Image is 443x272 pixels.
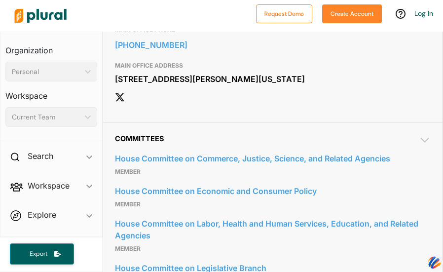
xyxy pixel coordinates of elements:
h3: Organization [5,36,97,58]
h3: MAIN OFFICE ADDRESS [115,60,431,72]
a: House Committee on Labor, Health and Human Services, Education, and Related Agencies [115,216,431,243]
button: Create Account [322,4,382,23]
h3: Workspace [5,81,97,103]
p: Member [115,198,431,210]
h2: Search [28,151,53,161]
button: Request Demo [256,4,312,23]
div: [STREET_ADDRESS][PERSON_NAME][US_STATE] [115,72,431,86]
p: Member [115,166,431,178]
span: Committees [115,134,164,143]
a: Log In [414,9,433,18]
button: Export [10,243,74,265]
span: Export [23,250,54,258]
a: [PHONE_NUMBER] [115,38,431,52]
div: Personal [12,67,81,77]
a: Create Account [322,8,382,18]
img: svg+xml;base64,PHN2ZyB3aWR0aD0iNDQiIGhlaWdodD0iNDQiIHZpZXdCb3g9IjAgMCA0NCA0NCIgZmlsbD0ibm9uZSIgeG... [426,254,443,272]
p: Member [115,243,431,255]
div: Current Team [12,112,81,122]
a: House Committee on Economic and Consumer Policy [115,184,431,198]
a: House Committee on Commerce, Justice, Science, and Related Agencies [115,151,431,166]
a: Request Demo [256,8,312,18]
